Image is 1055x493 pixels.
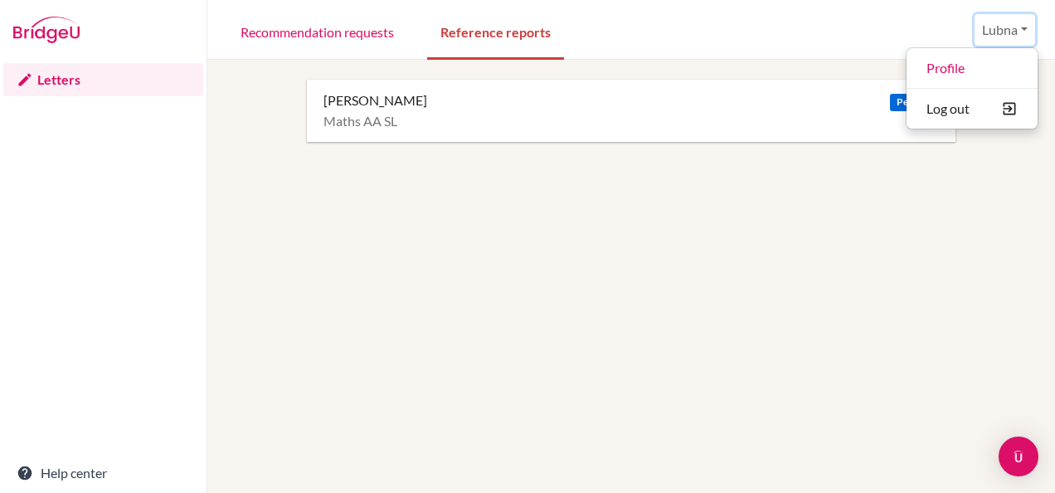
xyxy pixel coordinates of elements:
[999,437,1038,476] div: Open Intercom Messenger
[323,80,955,142] a: [PERSON_NAME] Pending Maths AA SL
[227,2,407,60] a: Recommendation requests
[975,14,1035,46] button: Lubna
[323,113,939,129] div: Maths AA SL
[3,63,203,96] a: Letters
[890,94,938,111] span: Pending
[907,55,1038,81] a: Profile
[3,456,203,490] a: Help center
[427,2,564,60] a: Reference reports
[906,47,1038,129] ul: Lubna
[13,17,80,43] img: Bridge-U
[323,92,427,109] div: [PERSON_NAME]
[907,95,1038,122] button: Log out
